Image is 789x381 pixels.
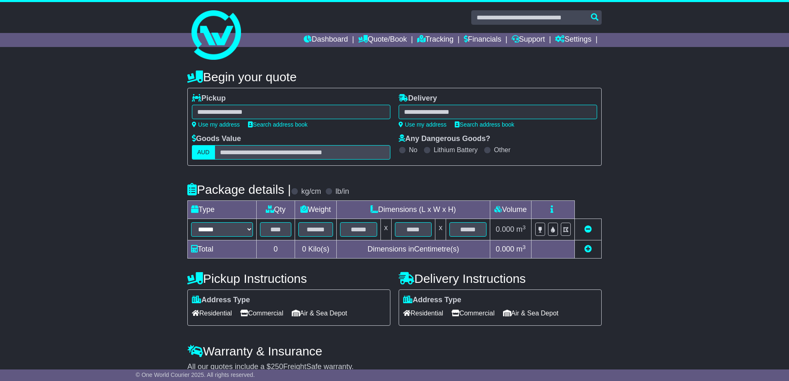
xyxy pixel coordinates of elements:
label: Any Dangerous Goods? [399,134,490,143]
td: Total [188,240,257,259]
a: Quote/Book [358,33,407,47]
sup: 3 [522,244,526,250]
label: AUD [192,145,215,160]
a: Settings [555,33,591,47]
td: x [435,219,446,240]
span: 0.000 [496,225,514,233]
span: Commercial [240,307,283,320]
span: 0 [302,245,306,253]
a: Use my address [399,121,446,128]
label: Goods Value [192,134,241,143]
div: All our quotes include a $ FreightSafe warranty. [187,362,602,372]
label: lb/in [335,187,349,196]
span: © One World Courier 2025. All rights reserved. [136,372,255,378]
td: Dimensions in Centimetre(s) [336,240,490,259]
h4: Pickup Instructions [187,272,390,285]
label: Address Type [403,296,461,305]
span: 250 [271,362,283,371]
a: Dashboard [304,33,348,47]
td: 0 [257,240,295,259]
a: Remove this item [584,225,592,233]
label: kg/cm [301,187,321,196]
a: Search address book [455,121,514,128]
span: Residential [403,307,443,320]
td: Dimensions (L x W x H) [336,201,490,219]
td: x [380,219,391,240]
a: Support [512,33,545,47]
td: Type [188,201,257,219]
span: Air & Sea Depot [503,307,559,320]
a: Tracking [417,33,454,47]
td: Volume [490,201,531,219]
a: Financials [464,33,501,47]
td: Weight [295,201,337,219]
h4: Delivery Instructions [399,272,602,285]
h4: Warranty & Insurance [187,344,602,358]
td: Qty [257,201,295,219]
h4: Begin your quote [187,70,602,84]
label: Pickup [192,94,226,103]
a: Use my address [192,121,240,128]
span: Commercial [451,307,494,320]
span: 0.000 [496,245,514,253]
a: Add new item [584,245,592,253]
label: Lithium Battery [434,146,478,154]
sup: 3 [522,224,526,230]
label: No [409,146,417,154]
span: m [516,245,526,253]
h4: Package details | [187,183,291,196]
span: Air & Sea Depot [292,307,347,320]
label: Other [494,146,510,154]
a: Search address book [248,121,307,128]
label: Delivery [399,94,437,103]
td: Kilo(s) [295,240,337,259]
span: m [516,225,526,233]
label: Address Type [192,296,250,305]
span: Residential [192,307,232,320]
